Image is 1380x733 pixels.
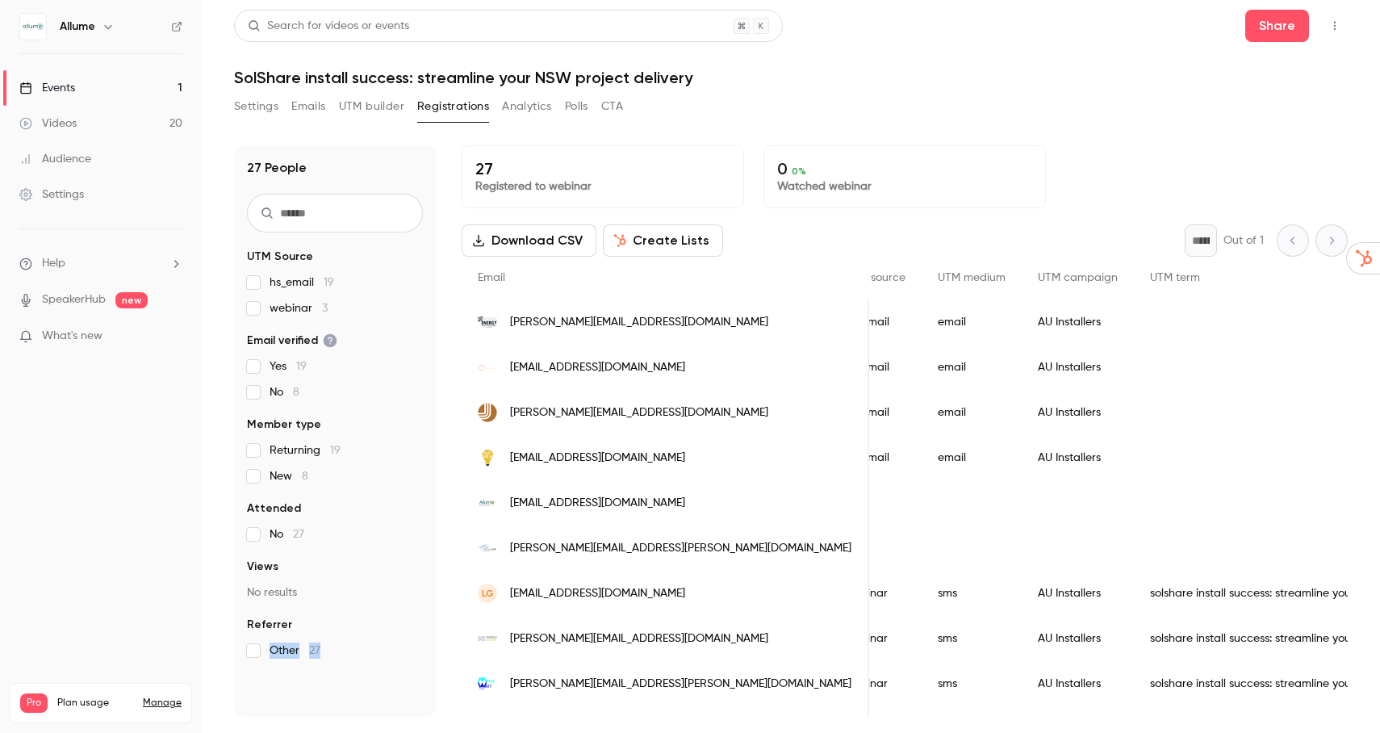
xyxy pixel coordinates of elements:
span: UTM Source [247,249,313,265]
span: Attended [247,501,301,517]
span: LG [482,586,494,601]
span: 19 [330,445,341,456]
div: Search for videos or events [248,18,409,35]
span: 3 [322,303,328,314]
span: [PERSON_NAME][EMAIL_ADDRESS][PERSON_NAME][DOMAIN_NAME] [510,540,851,557]
span: UTM medium [938,272,1006,283]
div: hs_email [829,390,922,435]
span: [EMAIL_ADDRESS][DOMAIN_NAME] [510,359,685,376]
p: 27 [475,159,730,178]
span: hs_email [270,274,334,291]
div: hs_email [829,435,922,480]
span: UTM campaign [1038,272,1118,283]
button: Emails [291,94,325,119]
div: Settings [19,186,84,203]
div: hs_email [829,299,922,345]
span: 19 [324,277,334,288]
div: email [922,390,1022,435]
span: Help [42,255,65,272]
span: [PERSON_NAME][EMAIL_ADDRESS][DOMAIN_NAME] [510,630,768,647]
span: UTM term [1150,272,1200,283]
span: No [270,384,299,400]
div: Audience [19,151,91,167]
p: Registered to webinar [475,178,730,195]
span: [EMAIL_ADDRESS][DOMAIN_NAME] [510,450,685,467]
img: inspireenergy.com.au [478,312,497,332]
span: No [270,526,304,542]
span: [EMAIL_ADDRESS][DOMAIN_NAME] [510,495,685,512]
button: Registrations [417,94,489,119]
span: Referrer [247,617,292,633]
button: Download CSV [462,224,596,257]
div: AU Installers [1022,299,1134,345]
img: intellihub.com.au [478,538,497,558]
div: sms [922,661,1022,706]
button: CTA [601,94,623,119]
span: 27 [309,645,320,656]
span: 27 [293,529,304,540]
span: 8 [302,471,308,482]
section: facet-groups [247,249,423,659]
h6: Allume [60,19,95,35]
p: 0 [777,159,1032,178]
iframe: Noticeable Trigger [163,329,182,344]
div: AU Installers [1022,571,1134,616]
div: sms [922,571,1022,616]
a: SpeakerHub [42,291,106,308]
div: AU Installers [1022,616,1134,661]
img: sce-energysolutions.com.au [478,629,497,648]
div: AU Installers [1022,661,1134,706]
div: email [922,299,1022,345]
img: Allume [20,14,46,40]
span: Other [270,643,320,659]
button: UTM builder [339,94,404,119]
div: Events [19,80,75,96]
p: Watched webinar [777,178,1032,195]
span: Pro [20,693,48,713]
img: allumeenergy.com.au [478,493,497,513]
span: What's new [42,328,102,345]
span: Member type [247,417,321,433]
span: Email verified [247,333,337,349]
button: Polls [565,94,588,119]
div: hs_email [829,345,922,390]
button: Settings [234,94,278,119]
span: 19 [296,361,307,372]
a: Manage [143,697,182,710]
span: [PERSON_NAME][EMAIL_ADDRESS][DOMAIN_NAME] [510,404,768,421]
button: Analytics [502,94,552,119]
div: webinar [829,661,922,706]
div: sms [922,616,1022,661]
div: email [922,435,1022,480]
img: keanenergy.com [478,448,497,467]
button: Share [1245,10,1309,42]
span: Plan usage [57,697,133,710]
span: UTM source [845,272,905,283]
button: Create Lists [603,224,723,257]
span: [PERSON_NAME][EMAIL_ADDRESS][PERSON_NAME][DOMAIN_NAME] [510,676,851,693]
p: No results [247,584,423,601]
span: 0 % [792,165,806,177]
span: [EMAIL_ADDRESS][DOMAIN_NAME] [510,585,685,602]
span: 8 [293,387,299,398]
div: AU Installers [1022,390,1134,435]
img: joomi.com.au [478,403,497,422]
div: webinar [829,571,922,616]
span: Views [247,559,278,575]
div: AU Installers [1022,345,1134,390]
div: email [922,345,1022,390]
div: Videos [19,115,77,132]
div: webinar [829,616,922,661]
p: Out of 1 [1223,232,1264,249]
img: megawattpower.com.au [478,674,497,693]
span: Yes [270,358,307,375]
div: AU Installers [1022,435,1134,480]
span: webinar [270,300,328,316]
img: activensw.com.au [478,364,497,371]
span: Email [478,272,505,283]
span: [PERSON_NAME][EMAIL_ADDRESS][DOMAIN_NAME] [510,314,768,331]
h1: SolShare install success: streamline your NSW project delivery [234,68,1348,87]
span: new [115,292,148,308]
h1: 27 People [247,158,307,178]
span: Returning [270,442,341,459]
